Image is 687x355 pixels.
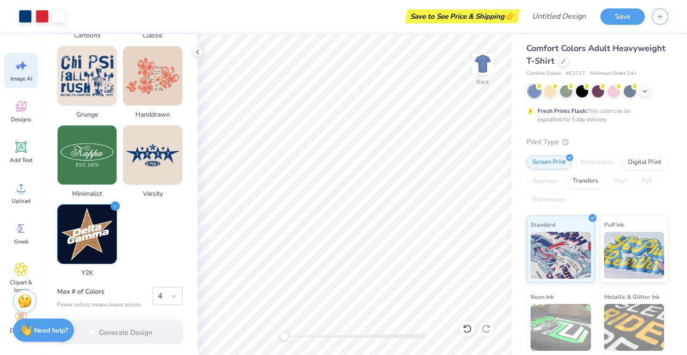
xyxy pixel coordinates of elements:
[12,197,30,205] span: Upload
[123,189,183,199] span: Varsity
[531,304,591,351] img: Neon Ink
[280,332,289,341] div: Accessibility label
[57,30,117,40] span: Cartoons
[604,220,624,229] span: Puff Ink
[407,9,517,23] div: Save to See Price & Shipping
[6,279,37,294] span: Clipart & logos
[531,292,554,302] span: Neon Ink
[526,70,561,78] span: Comfort Colors
[526,137,668,148] div: Print Type
[58,46,117,105] img: Grunge
[58,126,117,185] img: Minimalist
[636,174,658,188] div: Foil
[57,110,117,119] span: Grunge
[123,30,183,40] span: Classic
[538,107,653,124] div: This color can be expedited for 5 day delivery.
[590,70,637,78] span: Minimum Order: 24 +
[607,174,633,188] div: Vinyl
[158,290,164,302] div: 4
[575,155,619,170] div: Embroidery
[604,292,659,302] span: Metallic & Glitter Ink
[604,304,665,351] img: Metallic & Glitter Ink
[11,116,31,123] span: Designs
[57,287,141,296] label: Max # of Colors
[622,155,667,170] div: Digital Print
[34,326,68,335] strong: Need help?
[473,54,492,73] img: Back
[526,43,665,67] span: Comfort Colors Adult Heavyweight T-Shirt
[526,174,564,188] div: Applique
[531,232,591,279] img: Standard
[526,193,572,207] div: Rhinestones
[10,75,32,82] span: Image AI
[567,174,604,188] div: Transfers
[531,220,555,229] span: Standard
[123,126,182,185] img: Varsity
[57,300,141,309] div: Fewer colors means lower prices.
[524,7,593,26] input: Untitled Design
[57,189,117,199] span: Minimalist
[526,155,572,170] div: Screen Print
[10,156,32,164] span: Add Text
[58,205,117,264] img: Y2K
[123,110,183,119] span: Handdrawn
[477,78,489,86] div: Back
[538,107,587,115] strong: Fresh Prints Flash:
[10,327,32,334] span: Decorate
[604,232,665,279] img: Puff Ink
[14,238,29,245] span: Greek
[123,46,182,105] img: Handdrawn
[504,10,515,22] span: 👉
[600,8,645,25] button: Save
[57,268,117,278] span: Y2K
[566,70,585,78] span: # C1717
